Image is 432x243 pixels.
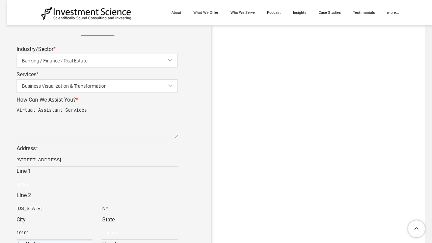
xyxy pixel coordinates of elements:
label: City [17,215,92,226]
input: Country [102,226,178,240]
img: Investment Science | NYC Consulting Services [40,6,132,20]
span: Banking / Finance / Real Estate [22,53,183,69]
input: Zip Code [17,226,92,240]
input: City [17,202,92,215]
input: State [102,202,178,215]
label: Line 2 [17,191,178,202]
img: Picture [81,35,114,36]
label: Line 1 [17,167,178,178]
span: Business Visualization & Transformation [22,79,183,94]
input: Line 1 [17,153,178,167]
label: Services [17,71,39,78]
input: Line 2 [17,178,178,191]
label: State [102,215,178,226]
a: To Top [405,218,429,240]
label: Industry/Sector [17,46,56,52]
label: Address [17,145,38,152]
label: How Can We Assist You? [17,97,78,103]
